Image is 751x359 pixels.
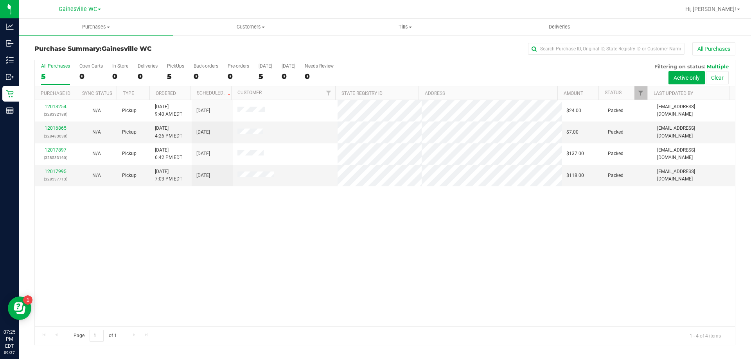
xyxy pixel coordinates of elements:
span: Gainesville WC [59,6,97,13]
button: All Purchases [692,42,735,55]
div: Back-orders [194,63,218,69]
button: N/A [92,107,101,114]
span: Filtering on status: [654,63,705,70]
span: Not Applicable [92,108,101,113]
span: Purchases [19,23,173,30]
p: 07:25 PM EDT [4,329,15,350]
div: All Purchases [41,63,70,69]
span: [DATE] 7:03 PM EDT [155,168,182,183]
span: [DATE] 9:40 AM EDT [155,103,182,118]
inline-svg: Analytics [6,23,14,30]
div: Pre-orders [228,63,249,69]
input: Search Purchase ID, Original ID, State Registry ID or Customer Name... [528,43,685,55]
div: PickUps [167,63,184,69]
span: Deliveries [538,23,581,30]
a: 12013254 [45,104,66,109]
button: N/A [92,129,101,136]
a: State Registry ID [341,91,383,96]
button: Clear [706,71,729,84]
a: 12016865 [45,125,66,131]
a: 12017897 [45,147,66,153]
span: Not Applicable [92,173,101,178]
a: Purchases [19,19,173,35]
span: Pickup [122,150,137,157]
iframe: Resource center [8,296,31,320]
span: [DATE] 4:26 PM EDT [155,125,182,139]
span: [DATE] [196,107,210,114]
div: 0 [138,72,158,81]
th: Address [419,86,557,100]
a: Deliveries [482,19,637,35]
span: Packed [608,150,623,157]
div: 0 [194,72,218,81]
span: Pickup [122,172,137,179]
span: [EMAIL_ADDRESS][DOMAIN_NAME] [657,146,730,161]
span: Not Applicable [92,151,101,156]
span: Hi, [PERSON_NAME]! [685,6,736,12]
span: [DATE] [196,150,210,157]
span: [DATE] 6:42 PM EDT [155,146,182,161]
div: Deliveries [138,63,158,69]
div: Needs Review [305,63,334,69]
inline-svg: Inventory [6,56,14,64]
div: 0 [112,72,128,81]
span: Pickup [122,129,137,136]
a: Filter [634,86,647,100]
a: 12017995 [45,169,66,174]
inline-svg: Outbound [6,73,14,81]
div: Open Carts [79,63,103,69]
span: [EMAIL_ADDRESS][DOMAIN_NAME] [657,168,730,183]
div: 0 [305,72,334,81]
div: 5 [167,72,184,81]
span: Packed [608,107,623,114]
iframe: Resource center unread badge [23,295,32,305]
a: Sync Status [82,91,112,96]
inline-svg: Inbound [6,39,14,47]
span: Tills [328,23,482,30]
span: [DATE] [196,129,210,136]
div: 5 [41,72,70,81]
a: Purchase ID [41,91,70,96]
span: $24.00 [566,107,581,114]
div: 0 [228,72,249,81]
button: N/A [92,150,101,157]
span: Multiple [707,63,729,70]
p: (328483638) [40,132,71,140]
span: [DATE] [196,172,210,179]
a: Scheduled [197,90,232,96]
span: $118.00 [566,172,584,179]
p: (328332188) [40,111,71,118]
p: 09/27 [4,350,15,355]
a: Type [123,91,134,96]
a: Amount [564,91,583,96]
div: 0 [79,72,103,81]
span: Packed [608,172,623,179]
span: Pickup [122,107,137,114]
span: Page of 1 [67,330,123,342]
inline-svg: Retail [6,90,14,98]
h3: Purchase Summary: [34,45,268,52]
div: [DATE] [282,63,295,69]
button: Active only [668,71,705,84]
span: Customers [174,23,327,30]
a: Last Updated By [654,91,693,96]
a: Ordered [156,91,176,96]
span: $137.00 [566,150,584,157]
span: Packed [608,129,623,136]
div: [DATE] [259,63,272,69]
span: [EMAIL_ADDRESS][DOMAIN_NAME] [657,103,730,118]
input: 1 [90,330,104,342]
button: N/A [92,172,101,179]
div: In Store [112,63,128,69]
a: Filter [322,86,335,100]
p: (328537713) [40,175,71,183]
a: Tills [328,19,482,35]
a: Status [605,90,622,95]
div: 5 [259,72,272,81]
a: Customer [237,90,262,95]
span: 1 - 4 of 4 items [683,330,727,341]
span: Gainesville WC [102,45,152,52]
span: $7.00 [566,129,579,136]
span: Not Applicable [92,129,101,135]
